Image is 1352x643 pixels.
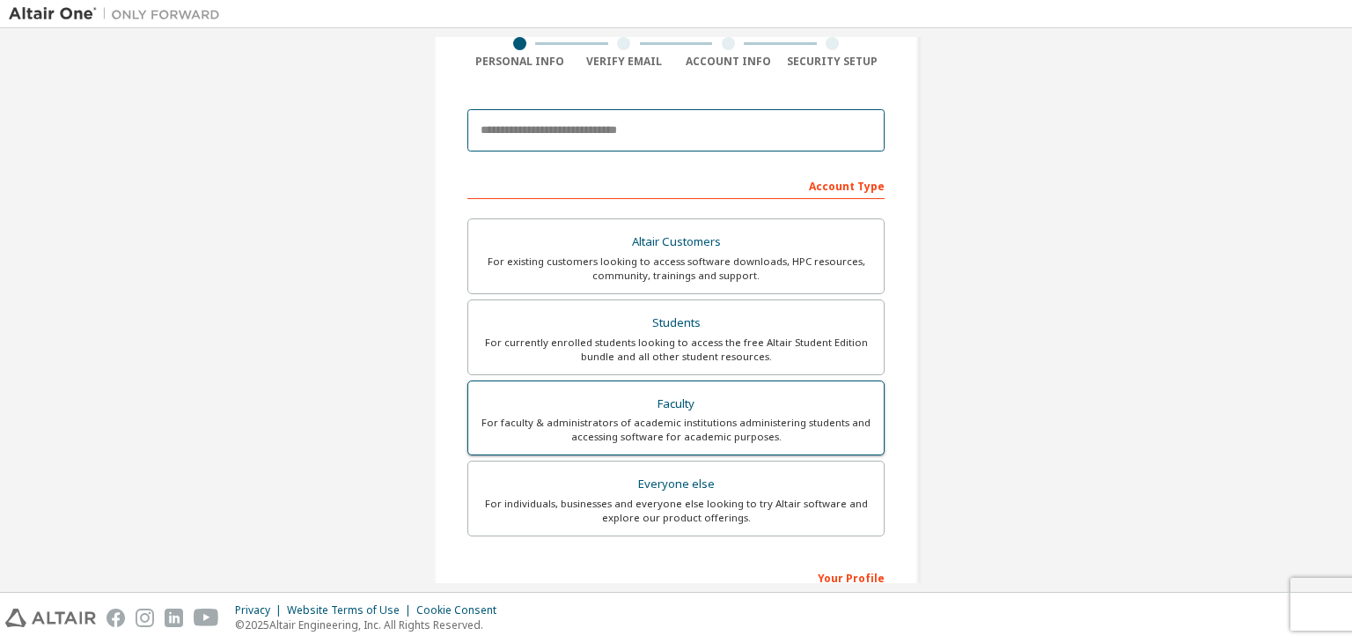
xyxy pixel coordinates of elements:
div: Cookie Consent [416,603,507,617]
div: For individuals, businesses and everyone else looking to try Altair software and explore our prod... [479,497,873,525]
div: For currently enrolled students looking to access the free Altair Student Edition bundle and all ... [479,336,873,364]
div: For faculty & administrators of academic institutions administering students and accessing softwa... [479,416,873,444]
img: altair_logo.svg [5,609,96,627]
img: Altair One [9,5,229,23]
img: facebook.svg [107,609,125,627]
p: © 2025 Altair Engineering, Inc. All Rights Reserved. [235,617,507,632]
div: Privacy [235,603,287,617]
div: Website Terms of Use [287,603,416,617]
div: Faculty [479,392,873,417]
div: Your Profile [467,563,885,591]
div: Verify Email [572,55,677,69]
div: Altair Customers [479,230,873,255]
div: Everyone else [479,472,873,497]
img: linkedin.svg [165,609,183,627]
div: Account Info [676,55,781,69]
img: instagram.svg [136,609,154,627]
img: youtube.svg [194,609,219,627]
div: Students [479,311,873,336]
div: Security Setup [781,55,885,69]
div: Personal Info [467,55,572,69]
div: For existing customers looking to access software downloads, HPC resources, community, trainings ... [479,255,873,283]
div: Account Type [467,171,885,199]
